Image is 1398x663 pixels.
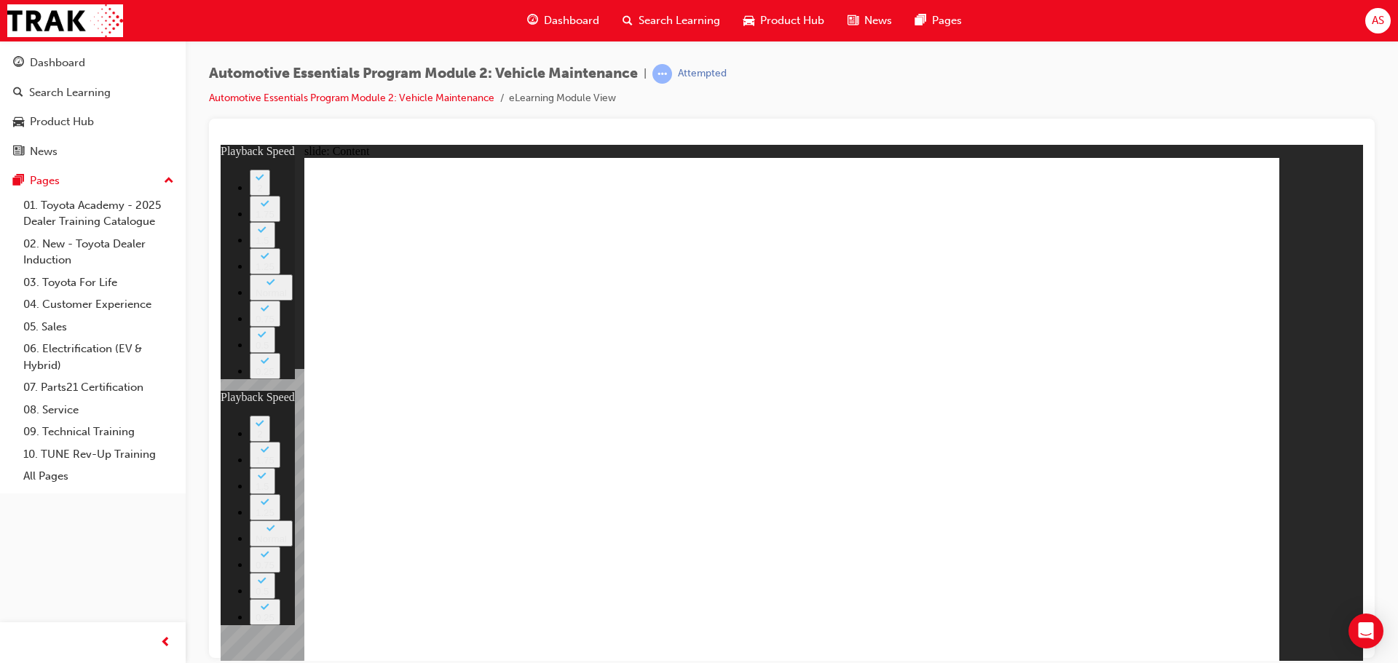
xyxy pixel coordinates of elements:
[1348,614,1383,648] div: Open Intercom Messenger
[17,316,180,338] a: 05. Sales
[13,116,24,129] span: car-icon
[17,233,180,271] a: 02. New - Toyota Dealer Induction
[30,55,85,71] div: Dashboard
[17,338,180,376] a: 06. Electrification (EV & Hybrid)
[164,172,174,191] span: up-icon
[30,114,94,130] div: Product Hub
[527,12,538,30] span: guage-icon
[678,67,727,81] div: Attempted
[509,90,616,107] li: eLearning Module View
[544,12,599,29] span: Dashboard
[17,293,180,316] a: 04. Customer Experience
[932,12,962,29] span: Pages
[732,6,836,36] a: car-iconProduct Hub
[7,4,123,37] img: Trak
[516,6,611,36] a: guage-iconDashboard
[743,12,754,30] span: car-icon
[848,12,858,30] span: news-icon
[209,92,494,104] a: Automotive Essentials Program Module 2: Vehicle Maintenance
[17,399,180,421] a: 08. Service
[1372,12,1384,29] span: AS
[13,175,24,188] span: pages-icon
[30,172,60,189] div: Pages
[17,194,180,233] a: 01. Toyota Academy - 2025 Dealer Training Catalogue
[623,12,633,30] span: search-icon
[13,57,24,70] span: guage-icon
[17,421,180,443] a: 09. Technical Training
[864,12,892,29] span: News
[6,167,180,194] button: Pages
[17,271,180,294] a: 03. Toyota For Life
[17,376,180,399] a: 07. Parts21 Certification
[6,138,180,165] a: News
[29,84,111,101] div: Search Learning
[6,47,180,167] button: DashboardSearch LearningProduct HubNews
[904,6,974,36] a: pages-iconPages
[160,634,171,652] span: prev-icon
[1365,8,1391,33] button: AS
[836,6,904,36] a: news-iconNews
[6,49,180,76] a: Dashboard
[13,146,24,159] span: news-icon
[30,143,58,160] div: News
[915,12,926,30] span: pages-icon
[6,79,180,106] a: Search Learning
[17,443,180,466] a: 10. TUNE Rev-Up Training
[652,64,672,84] span: learningRecordVerb_ATTEMPT-icon
[17,465,180,488] a: All Pages
[639,12,720,29] span: Search Learning
[611,6,732,36] a: search-iconSearch Learning
[6,108,180,135] a: Product Hub
[760,12,824,29] span: Product Hub
[13,87,23,100] span: search-icon
[644,65,647,82] span: |
[209,65,638,82] span: Automotive Essentials Program Module 2: Vehicle Maintenance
